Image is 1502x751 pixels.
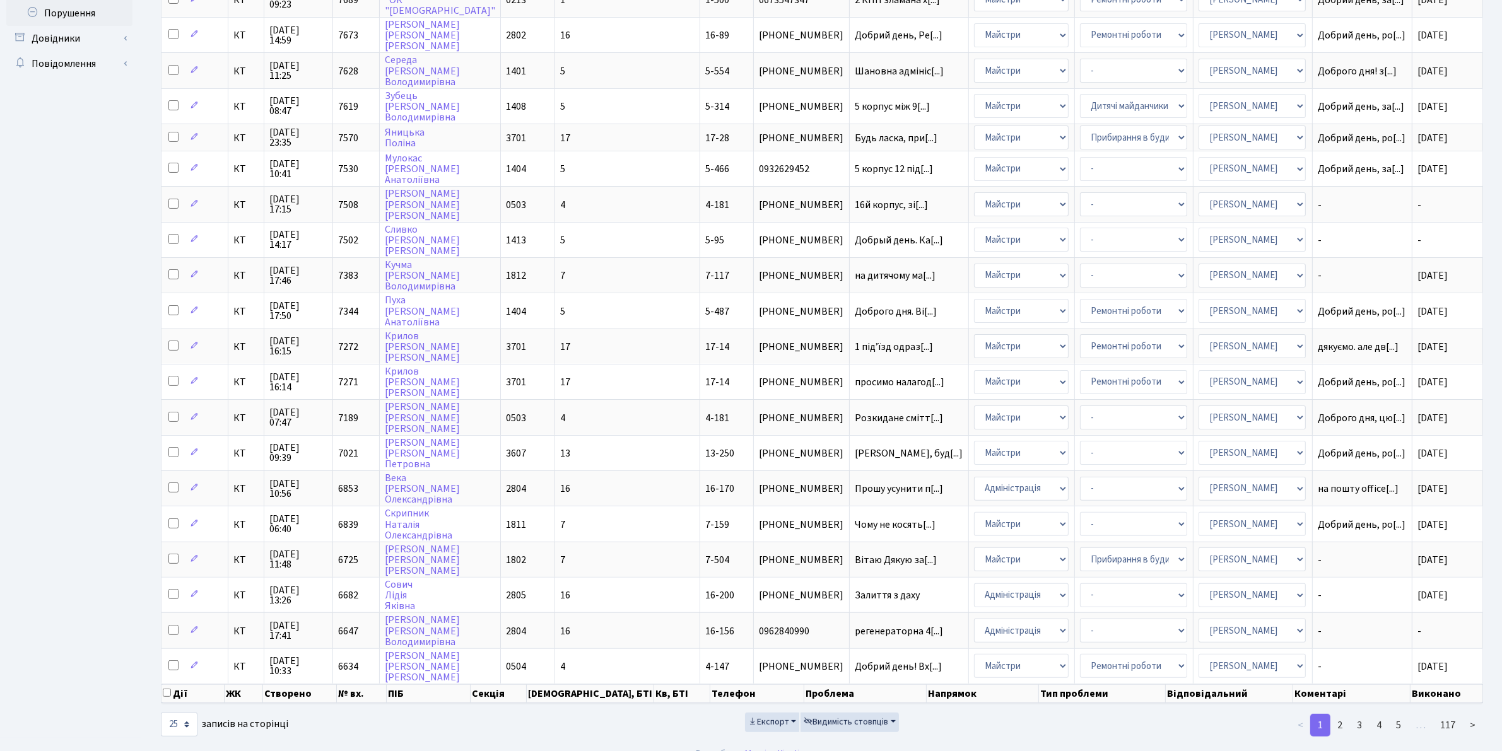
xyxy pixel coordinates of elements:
span: 6839 [338,518,358,532]
span: [DATE] [1417,482,1448,496]
span: 4 [560,411,565,425]
span: 5 [560,233,565,247]
span: [DATE] 09:39 [269,443,327,463]
span: [PHONE_NUMBER] [759,271,843,281]
span: [DATE] 14:17 [269,230,327,250]
a: Мулокас[PERSON_NAME]Анатоліївна [385,151,460,187]
span: [DATE] 17:41 [269,620,327,641]
span: - [1417,233,1421,247]
span: [PHONE_NUMBER] [759,484,843,494]
span: КТ [233,484,259,494]
span: [DATE] [1417,305,1448,318]
span: дякуємо. але дв[...] [1318,340,1399,354]
span: 5 [560,100,565,114]
a: Века[PERSON_NAME]Олександрівна [385,471,460,506]
span: 0503 [506,198,526,212]
a: [PERSON_NAME][PERSON_NAME][PERSON_NAME] [385,18,460,53]
span: 0962840990 [759,626,843,636]
a: Зубець[PERSON_NAME]Володимирівна [385,89,460,124]
span: регенераторна 4[...] [855,624,943,638]
a: [PERSON_NAME][PERSON_NAME][PERSON_NAME] [385,187,460,223]
a: 3 [1349,714,1370,736]
a: Кучма[PERSON_NAME]Володимирівна [385,258,460,293]
span: [DATE] [1417,131,1448,145]
span: Доброго дня, цю[...] [1318,411,1405,425]
th: Відповідальний [1166,684,1293,703]
span: 4-181 [705,198,729,212]
a: СовичЛідіяЯківна [385,578,415,613]
span: [DATE] 10:33 [269,656,327,676]
span: 1802 [506,553,526,567]
span: [DATE] [1417,64,1448,78]
span: 2805 [506,588,526,602]
span: 7 [560,553,565,567]
span: КТ [233,377,259,387]
span: 3701 [506,375,526,389]
span: [PHONE_NUMBER] [759,590,843,600]
span: 16-156 [705,624,734,638]
a: [PERSON_NAME][PERSON_NAME][PERSON_NAME] [385,649,460,684]
span: 1812 [506,269,526,282]
a: [PERSON_NAME][PERSON_NAME]Петровна [385,436,460,471]
span: 5-314 [705,100,729,114]
span: 7-159 [705,518,729,532]
span: [PHONE_NUMBER] [759,306,843,317]
span: [PHONE_NUMBER] [759,30,843,40]
span: [DATE] 10:41 [269,159,327,179]
span: 3701 [506,131,526,145]
a: Пуха[PERSON_NAME]Анатоліївна [385,294,460,329]
button: Експорт [745,713,800,732]
span: [DATE] 11:48 [269,549,327,569]
span: [PHONE_NUMBER] [759,133,843,143]
span: 7 [560,269,565,282]
span: 0504 [506,660,526,673]
span: КТ [233,342,259,352]
span: [PHONE_NUMBER] [759,377,843,387]
span: - [1318,235,1407,245]
span: [DATE] [1417,553,1448,567]
span: Добрий день, Ре[...] [855,28,942,42]
span: 4 [560,660,565,673]
span: 16-89 [705,28,729,42]
span: 2804 [506,624,526,638]
span: КТ [233,590,259,600]
span: 16-170 [705,482,734,496]
span: 13-250 [705,446,734,460]
span: 7619 [338,100,358,114]
a: СкрипникНаталіяОлександрівна [385,507,452,542]
a: > [1462,714,1483,736]
th: Напрямок [927,684,1039,703]
span: 17 [560,375,570,389]
span: Добрий день, за[...] [1318,100,1404,114]
span: Добрий день, ро[...] [1318,375,1405,389]
span: 2802 [506,28,526,42]
span: [DATE] [1417,100,1448,114]
a: Сливко[PERSON_NAME][PERSON_NAME] [385,223,460,258]
span: - [1318,590,1407,600]
span: 16 [560,482,570,496]
span: [PHONE_NUMBER] [759,448,843,458]
span: 16-200 [705,588,734,602]
span: 1413 [506,233,526,247]
span: [PHONE_NUMBER] [759,235,843,245]
span: 3607 [506,446,526,460]
th: Створено [263,684,337,703]
th: Коментарі [1293,684,1411,703]
span: Вітаю Дякую за[...] [855,553,937,567]
th: Тип проблеми [1039,684,1166,703]
span: - [1318,200,1407,210]
span: 6682 [338,588,358,602]
span: Видимість стовпців [804,716,888,728]
span: Добрий день, ро[...] [1318,518,1405,532]
span: - [1318,661,1407,672]
span: Добрий день, ро[...] [1318,446,1405,460]
span: 2804 [506,482,526,496]
span: Будь ласка, при[...] [855,131,937,145]
span: КТ [233,661,259,672]
span: Шановна адмініс[...] [855,64,944,78]
a: Довідники [6,26,132,51]
span: [DATE] 08:47 [269,96,327,116]
span: 7508 [338,198,358,212]
span: КТ [233,200,259,210]
a: [PERSON_NAME][PERSON_NAME][PERSON_NAME] [385,542,460,578]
